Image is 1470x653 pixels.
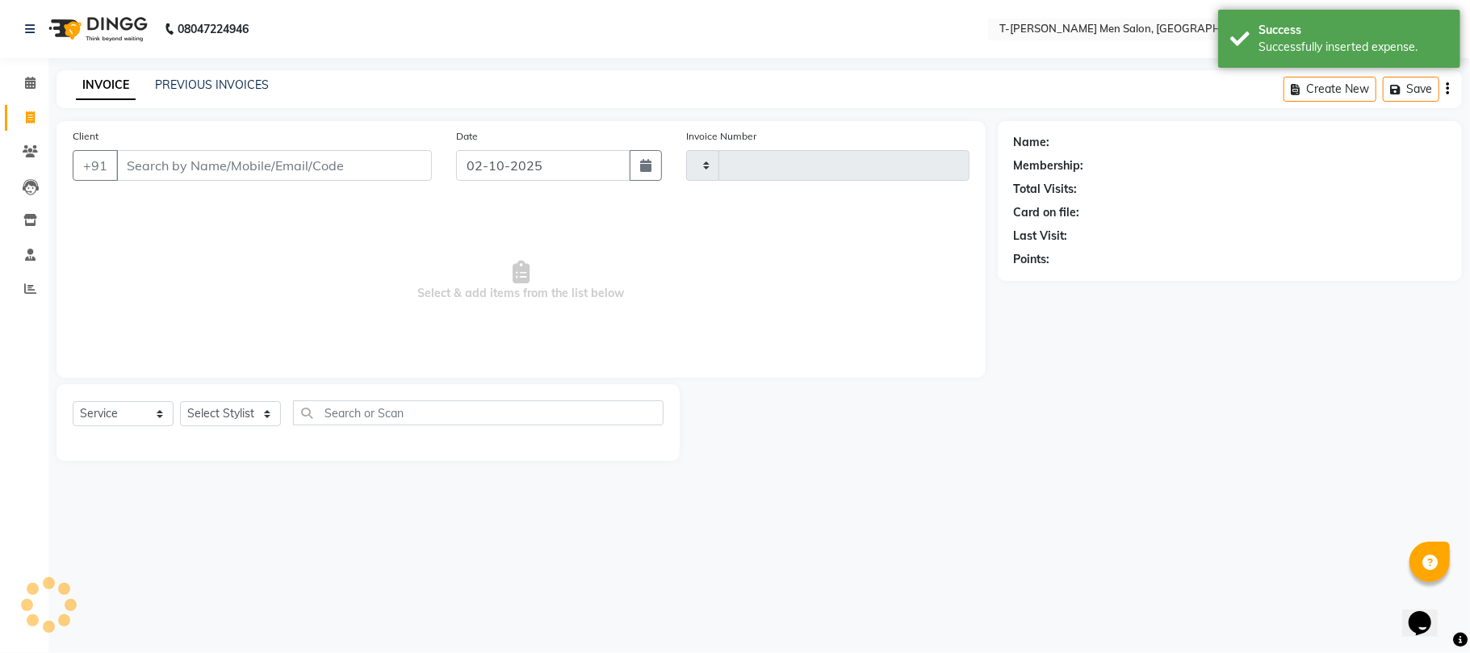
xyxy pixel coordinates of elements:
a: PREVIOUS INVOICES [155,77,269,92]
div: Success [1259,22,1448,39]
div: Last Visit: [1014,228,1068,245]
a: INVOICE [76,71,136,100]
div: Membership: [1014,157,1084,174]
span: Select & add items from the list below [73,200,970,362]
div: Points: [1014,251,1050,268]
input: Search by Name/Mobile/Email/Code [116,150,432,181]
label: Invoice Number [686,129,756,144]
input: Search or Scan [293,400,664,425]
img: logo [41,6,152,52]
div: Successfully inserted expense. [1259,39,1448,56]
div: Card on file: [1014,204,1080,221]
b: 08047224946 [178,6,249,52]
button: +91 [73,150,118,181]
iframe: chat widget [1402,588,1454,637]
button: Save [1383,77,1439,102]
label: Date [456,129,478,144]
div: Name: [1014,134,1050,151]
button: Create New [1284,77,1376,102]
div: Total Visits: [1014,181,1078,198]
label: Client [73,129,98,144]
